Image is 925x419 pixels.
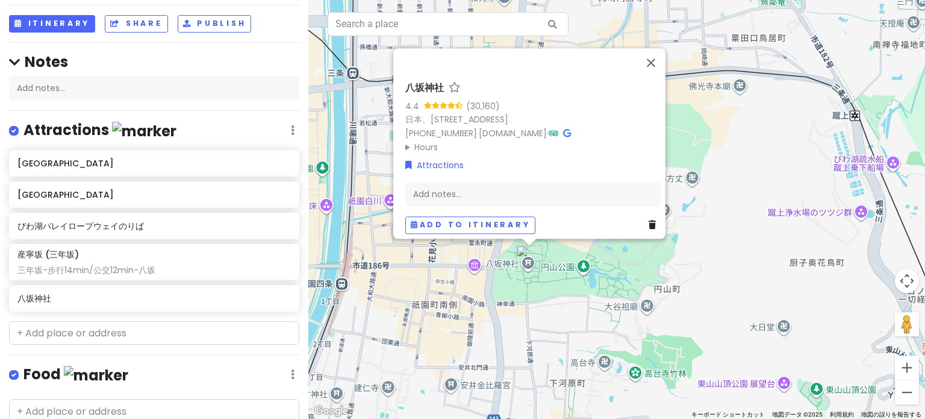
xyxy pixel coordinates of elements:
h4: Attractions [23,121,176,140]
img: marker [112,122,176,140]
a: Google マップでこの地域を開きます（新しいウィンドウが開きます） [311,403,351,419]
button: ズームイン [895,356,919,380]
button: キーボード ショートカット [691,411,765,419]
h6: びわ湖バレイロープウェイのりば [17,221,290,232]
input: + Add place or address [9,321,299,345]
button: Publish [178,15,252,33]
h6: [GEOGRAPHIC_DATA] [17,189,290,200]
div: 4.4 [405,99,424,113]
h4: Food [23,365,128,385]
a: Star place [449,82,461,95]
input: Search a place [328,12,568,36]
i: Google Maps [563,129,571,137]
summary: Hours [405,140,661,154]
i: Tripadvisor [549,129,558,137]
a: 地図の誤りを報告する [861,411,921,418]
h6: 産寧坂 (三年坂) [17,249,79,260]
h6: 八坂神社 [405,82,444,95]
div: (30,160) [466,99,500,113]
a: [DOMAIN_NAME] [479,127,547,139]
h4: Notes [9,52,299,71]
a: 日本、[STREET_ADDRESS] [405,113,508,125]
button: ズームアウト [895,380,919,405]
img: Google [311,403,351,419]
button: Add to itinerary [405,216,535,234]
button: Share [105,15,167,33]
button: 閉じる [637,48,665,77]
div: Add notes... [9,76,299,101]
a: [PHONE_NUMBER] [405,127,477,139]
button: Itinerary [9,15,95,33]
a: Delete place [649,218,661,232]
button: 地図のカメラ コントロール [895,269,919,293]
div: · · [405,82,661,154]
a: Attractions [405,159,464,172]
div: Add notes... [405,181,661,207]
span: 地図データ ©2025 [772,411,823,418]
div: 三年坂-步行14min/公交12min-八坂 [17,265,290,276]
h6: 八坂神社 [17,293,290,304]
button: 地図上にペグマンをドロップして、ストリートビューを開きます [895,312,919,336]
img: marker [64,366,128,385]
h6: [GEOGRAPHIC_DATA] [17,158,290,169]
div: 八坂神社 [516,245,543,272]
a: 利用規約（新しいタブで開きます） [830,411,854,418]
